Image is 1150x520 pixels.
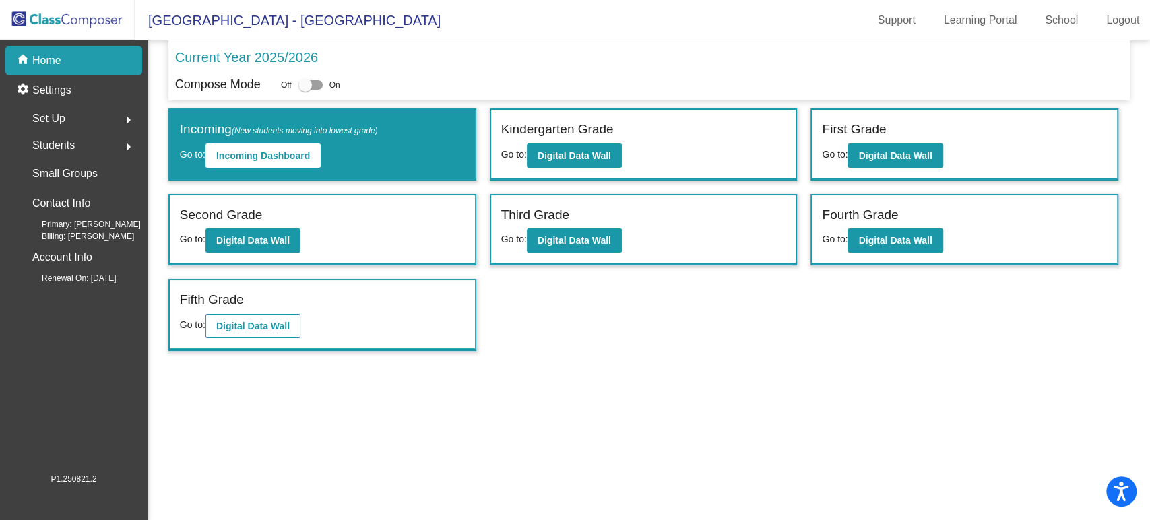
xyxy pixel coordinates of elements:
span: Go to: [180,319,205,330]
mat-icon: arrow_right [121,139,137,155]
p: Current Year 2025/2026 [175,47,318,67]
span: Go to: [501,234,527,245]
button: Digital Data Wall [205,228,300,253]
span: Go to: [822,149,848,160]
label: Incoming [180,120,378,139]
span: (New students moving into lowest grade) [232,126,378,135]
button: Digital Data Wall [527,228,622,253]
button: Digital Data Wall [527,143,622,168]
span: On [329,79,340,91]
p: Compose Mode [175,75,261,94]
button: Digital Data Wall [205,314,300,338]
p: Contact Info [32,194,90,213]
label: Kindergarten Grade [501,120,614,139]
label: Fifth Grade [180,290,244,310]
label: First Grade [822,120,886,139]
span: Students [32,136,75,155]
b: Digital Data Wall [538,150,611,161]
label: Fourth Grade [822,205,898,225]
span: Go to: [822,234,848,245]
p: Account Info [32,248,92,267]
a: Logout [1095,9,1150,31]
button: Incoming Dashboard [205,143,321,168]
a: School [1034,9,1089,31]
b: Digital Data Wall [216,321,290,331]
span: Primary: [PERSON_NAME] [20,218,141,230]
span: Renewal On: [DATE] [20,272,116,284]
span: Go to: [180,149,205,160]
button: Digital Data Wall [848,228,943,253]
b: Digital Data Wall [858,235,932,246]
span: [GEOGRAPHIC_DATA] - [GEOGRAPHIC_DATA] [135,9,441,31]
b: Digital Data Wall [538,235,611,246]
mat-icon: settings [16,82,32,98]
p: Home [32,53,61,69]
span: Set Up [32,109,65,128]
span: Go to: [180,234,205,245]
mat-icon: arrow_right [121,112,137,128]
a: Learning Portal [933,9,1028,31]
b: Incoming Dashboard [216,150,310,161]
span: Go to: [501,149,527,160]
mat-icon: home [16,53,32,69]
span: Billing: [PERSON_NAME] [20,230,134,242]
p: Small Groups [32,164,98,183]
b: Digital Data Wall [858,150,932,161]
a: Support [867,9,926,31]
b: Digital Data Wall [216,235,290,246]
label: Third Grade [501,205,569,225]
p: Settings [32,82,71,98]
span: Off [281,79,292,91]
label: Second Grade [180,205,263,225]
button: Digital Data Wall [848,143,943,168]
